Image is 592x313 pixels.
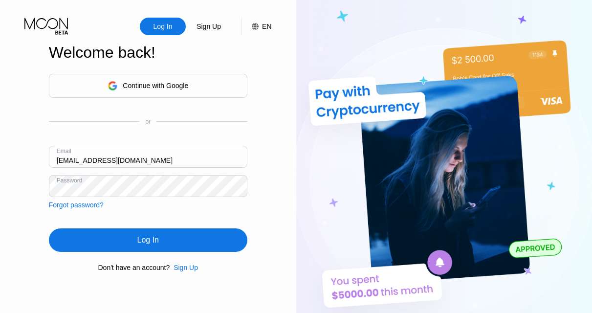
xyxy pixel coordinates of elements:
[49,44,247,62] div: Welcome back!
[57,177,83,184] div: Password
[262,22,271,30] div: EN
[49,201,104,209] div: Forgot password?
[49,228,247,252] div: Log In
[145,118,151,125] div: or
[241,18,271,35] div: EN
[186,18,232,35] div: Sign Up
[98,264,170,271] div: Don't have an account?
[49,74,247,98] div: Continue with Google
[170,264,198,271] div: Sign Up
[196,22,222,31] div: Sign Up
[137,235,159,245] div: Log In
[123,82,188,89] div: Continue with Google
[57,148,71,155] div: Email
[174,264,198,271] div: Sign Up
[140,18,186,35] div: Log In
[153,22,174,31] div: Log In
